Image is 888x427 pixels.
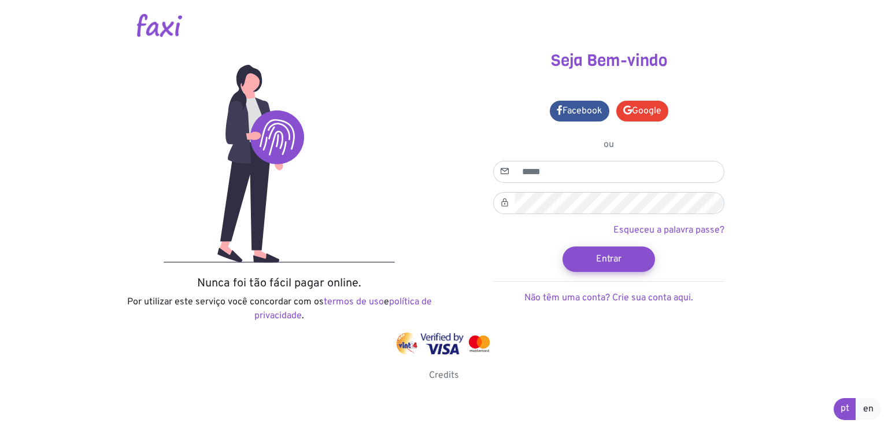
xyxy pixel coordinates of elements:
p: ou [493,138,724,152]
h3: Seja Bem-vindo [453,51,765,71]
h5: Nunca foi tão fácil pagar online. [123,277,435,290]
a: Google [616,101,668,122]
a: Esqueceu a palavra passe? [613,224,724,236]
a: Não têm uma conta? Crie sua conta aqui. [524,292,693,304]
a: en [856,398,881,420]
a: Facebook [550,101,609,122]
img: vinti4 [395,333,419,355]
p: Por utilizar este serviço você concordar com os e . [123,295,435,323]
a: pt [834,398,856,420]
img: mastercard [466,333,493,355]
a: termos de uso [324,296,384,308]
img: visa [420,333,464,355]
button: Entrar [563,246,655,272]
a: Credits [429,370,459,381]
